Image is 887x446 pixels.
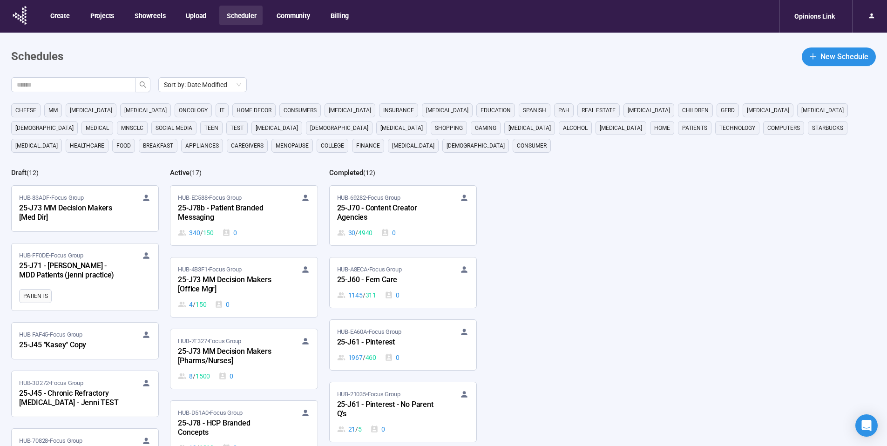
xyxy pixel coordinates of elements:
a: HUB-7F327•Focus Group25-J73 MM Decision Makers [Pharms/Nurses]8 / 15000 [170,329,317,389]
span: [DEMOGRAPHIC_DATA] [447,141,505,150]
span: Sort by: Date Modified [164,78,241,92]
span: education [481,106,511,115]
span: oncology [179,106,208,115]
div: 25-J78 - HCP Branded Concepts [178,418,280,439]
span: [MEDICAL_DATA] [426,106,468,115]
span: [MEDICAL_DATA] [747,106,789,115]
div: 0 [385,290,399,300]
span: 5 [358,424,362,434]
div: 25-J73 MM Decision Makers [Med Dir] [19,203,122,224]
span: HUB-A8ECA • Focus Group [337,265,402,274]
a: HUB-83ADF•Focus Group25-J73 MM Decision Makers [Med Dir] [12,186,158,231]
span: [DEMOGRAPHIC_DATA] [310,123,368,133]
span: ( 12 ) [363,169,375,176]
span: [MEDICAL_DATA] [628,106,670,115]
a: HUB-4B3F1•Focus Group25-J73 MM Decision Makers [Office Mgr]4 / 1500 [170,257,317,317]
span: HUB-21035 • Focus Group [337,390,400,399]
span: Food [116,141,131,150]
div: 25-J45 - Chronic Refractory [MEDICAL_DATA] - Jenni TEST [19,388,122,409]
div: 25-J70 - Content Creator Agencies [337,203,440,224]
span: / [355,228,358,238]
div: 0 [370,424,385,434]
a: HUB-EA60A•Focus Group25-J61 - Pinterest1967 / 4600 [330,320,476,370]
a: HUB-21035•Focus Group25-J61 - Pinterest - No Parent Q's21 / 50 [330,382,476,442]
span: / [193,299,196,310]
span: caregivers [231,141,264,150]
button: Community [269,6,316,25]
span: HUB-3D272 • Focus Group [19,378,83,388]
span: HUB-FF0DE • Focus Group [19,251,83,260]
span: [MEDICAL_DATA] [600,123,642,133]
a: HUB-EC588•Focus Group25-J78b - Patient Branded Messaging340 / 1500 [170,186,317,245]
span: consumers [284,106,317,115]
span: 150 [203,228,214,238]
span: Insurance [383,106,414,115]
a: HUB-A8ECA•Focus Group25-J60 - Fem Care1145 / 3110 [330,257,476,308]
button: Create [43,6,76,25]
div: 340 [178,228,214,238]
span: finance [356,141,380,150]
span: 311 [366,290,376,300]
div: 21 [337,424,362,434]
span: HUB-4B3F1 • Focus Group [178,265,242,274]
span: search [139,81,147,88]
div: 1967 [337,352,376,363]
span: / [355,424,358,434]
span: Patients [23,291,47,301]
span: it [220,106,224,115]
span: [MEDICAL_DATA] [329,106,371,115]
span: children [682,106,709,115]
span: consumer [517,141,547,150]
span: [MEDICAL_DATA] [256,123,298,133]
span: GERD [721,106,735,115]
span: [MEDICAL_DATA] [508,123,551,133]
span: technology [719,123,755,133]
span: MM [48,106,58,115]
span: cheese [15,106,36,115]
div: Opinions Link [789,7,840,25]
div: 0 [222,228,237,238]
div: 4 [178,299,206,310]
span: / [200,228,203,238]
button: plusNew Schedule [802,47,876,66]
div: 25-J71 - [PERSON_NAME] - MDD Patients (jenni practice) [19,260,122,282]
span: home decor [237,106,271,115]
span: [DEMOGRAPHIC_DATA] [15,123,74,133]
span: real estate [582,106,616,115]
h2: Active [170,169,190,177]
span: shopping [435,123,463,133]
a: HUB-69282•Focus Group25-J70 - Content Creator Agencies30 / 49400 [330,186,476,245]
span: social media [156,123,192,133]
span: HUB-83ADF • Focus Group [19,193,84,203]
div: 0 [381,228,396,238]
span: 4940 [358,228,372,238]
span: HUB-7F327 • Focus Group [178,337,241,346]
span: HUB-69282 • Focus Group [337,193,400,203]
span: HUB-D51A0 • Focus Group [178,408,243,418]
span: medical [86,123,109,133]
div: 0 [385,352,399,363]
span: Teen [204,123,218,133]
span: Spanish [523,106,546,115]
span: mnsclc [121,123,143,133]
span: home [654,123,670,133]
span: breakfast [143,141,173,150]
div: 30 [337,228,373,238]
span: [MEDICAL_DATA] [70,106,112,115]
a: HUB-FAF45•Focus Group25-J45 "Kasey" Copy [12,323,158,359]
button: Projects [83,6,121,25]
h2: Draft [11,169,27,177]
span: alcohol [563,123,588,133]
span: college [321,141,344,150]
span: [MEDICAL_DATA] [124,106,167,115]
span: / [363,290,366,300]
button: Scheduler [219,6,263,25]
div: 25-J45 "Kasey" Copy [19,339,122,351]
span: 150 [196,299,206,310]
span: [MEDICAL_DATA] [392,141,434,150]
div: 25-J61 - Pinterest [337,337,440,349]
span: New Schedule [820,51,868,62]
h2: Completed [329,169,363,177]
div: 25-J78b - Patient Branded Messaging [178,203,280,224]
span: ( 12 ) [27,169,39,176]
